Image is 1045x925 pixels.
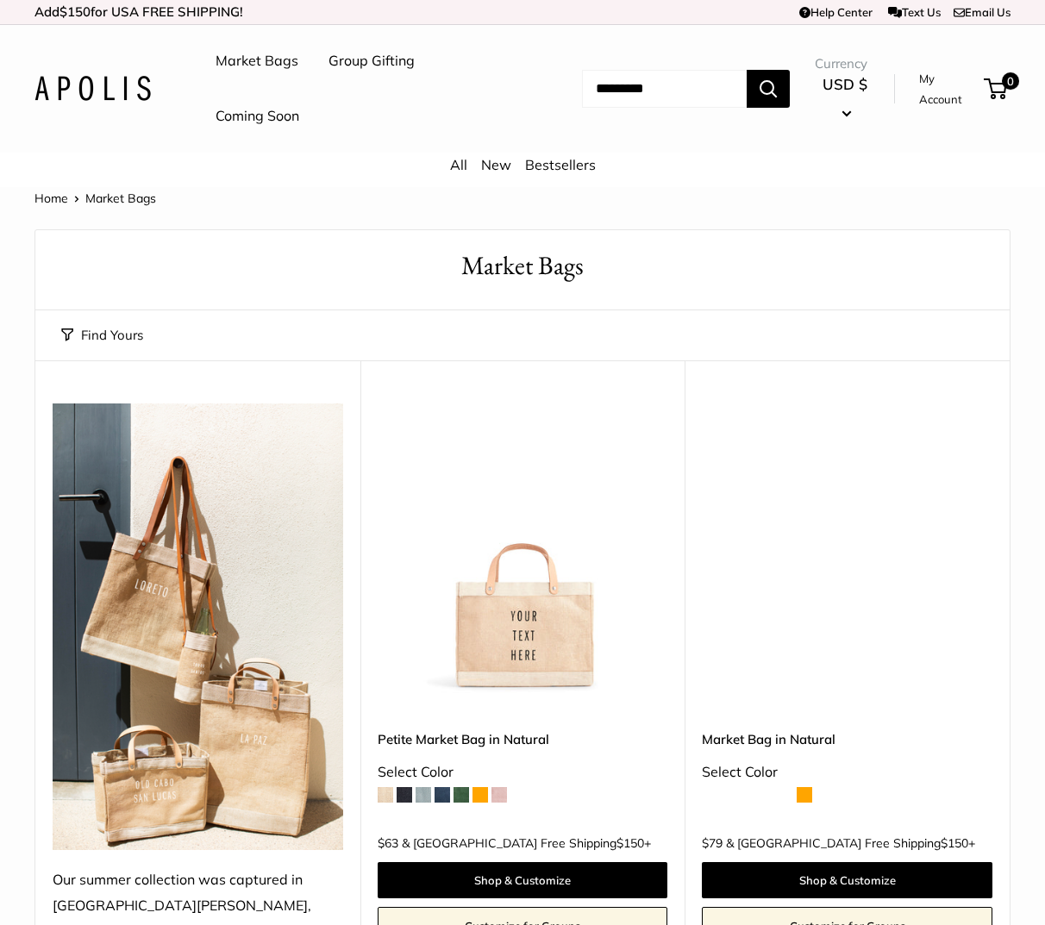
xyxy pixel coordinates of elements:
[378,759,668,785] div: Select Color
[582,70,747,108] input: Search...
[402,837,651,849] span: & [GEOGRAPHIC_DATA] Free Shipping +
[525,156,596,173] a: Bestsellers
[702,835,723,851] span: $79
[815,52,874,76] span: Currency
[747,70,790,108] button: Search
[34,187,156,209] nav: Breadcrumb
[726,837,975,849] span: & [GEOGRAPHIC_DATA] Free Shipping +
[1002,72,1019,90] span: 0
[216,48,298,74] a: Market Bags
[450,156,467,173] a: All
[378,403,668,694] img: Petite Market Bag in Natural
[702,759,992,785] div: Select Color
[85,191,156,206] span: Market Bags
[823,75,867,93] span: USD $
[61,323,143,347] button: Find Yours
[941,835,968,851] span: $150
[378,403,668,694] a: Petite Market Bag in Naturaldescription_Effortless style that elevates every moment
[986,78,1007,99] a: 0
[216,103,299,129] a: Coming Soon
[59,3,91,20] span: $150
[919,68,978,110] a: My Account
[329,48,415,74] a: Group Gifting
[815,71,874,126] button: USD $
[702,403,992,694] a: Market Bag in NaturalMarket Bag in Natural
[702,862,992,898] a: Shop & Customize
[799,5,873,19] a: Help Center
[378,729,668,749] a: Petite Market Bag in Natural
[954,5,1011,19] a: Email Us
[702,729,992,749] a: Market Bag in Natural
[34,76,151,101] img: Apolis
[378,862,668,898] a: Shop & Customize
[53,403,343,850] img: Our summer collection was captured in Todos Santos, where time slows down and color pops.
[34,191,68,206] a: Home
[481,156,511,173] a: New
[616,835,644,851] span: $150
[61,247,984,284] h1: Market Bags
[888,5,941,19] a: Text Us
[378,835,398,851] span: $63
